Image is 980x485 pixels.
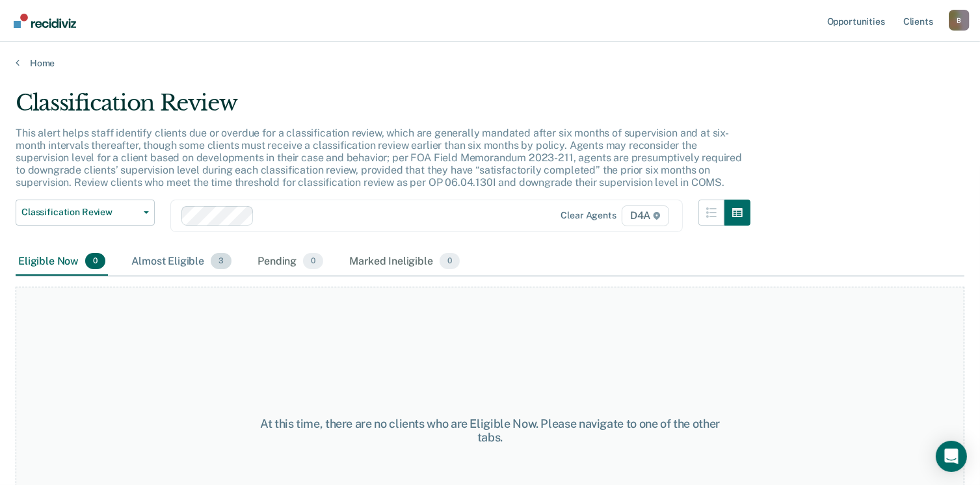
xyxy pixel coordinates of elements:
div: Open Intercom Messenger [936,441,967,472]
button: Classification Review [16,200,155,226]
div: At this time, there are no clients who are Eligible Now. Please navigate to one of the other tabs. [253,417,727,445]
img: Recidiviz [14,14,76,28]
span: D4A [622,205,669,226]
span: 0 [85,253,105,270]
div: Clear agents [561,210,616,221]
span: 0 [440,253,460,270]
div: Almost Eligible3 [129,248,234,276]
button: Profile dropdown button [949,10,970,31]
span: 0 [303,253,323,270]
div: B [949,10,970,31]
div: Classification Review [16,90,750,127]
span: Classification Review [21,207,139,218]
a: Home [16,57,964,69]
span: 3 [211,253,232,270]
div: Marked Ineligible0 [347,248,462,276]
p: This alert helps staff identify clients due or overdue for a classification review, which are gen... [16,127,742,189]
div: Eligible Now0 [16,248,108,276]
div: Pending0 [255,248,326,276]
